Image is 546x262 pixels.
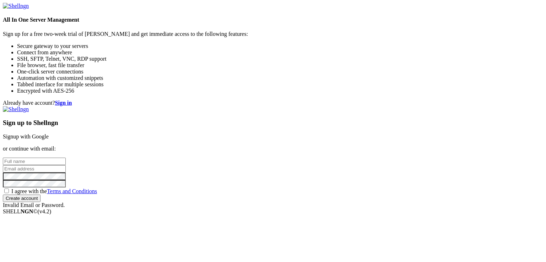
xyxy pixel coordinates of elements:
[3,31,543,37] p: Sign up for a free two-week trial of [PERSON_NAME] and get immediate access to the following feat...
[4,189,9,193] input: I agree with theTerms and Conditions
[17,56,543,62] li: SSH, SFTP, Telnet, VNC, RDP support
[17,49,543,56] li: Connect from anywhere
[17,62,543,69] li: File browser, fast file transfer
[3,100,543,106] div: Already have account?
[17,75,543,81] li: Automation with customized snippets
[3,3,29,9] img: Shellngn
[3,195,41,202] input: Create account
[3,133,49,140] a: Signup with Google
[21,208,33,214] b: NGN
[47,188,97,194] a: Terms and Conditions
[3,146,543,152] p: or continue with email:
[3,119,543,127] h3: Sign up to Shellngn
[17,43,543,49] li: Secure gateway to your servers
[3,158,66,165] input: Full name
[3,17,543,23] h4: All In One Server Management
[3,165,66,173] input: Email address
[38,208,52,214] span: 4.2.0
[17,69,543,75] li: One-click server connections
[17,81,543,88] li: Tabbed interface for multiple sessions
[11,188,97,194] span: I agree with the
[3,208,51,214] span: SHELL ©
[17,88,543,94] li: Encrypted with AES-256
[3,106,29,113] img: Shellngn
[3,202,543,208] div: Invalid Email or Password.
[55,100,72,106] a: Sign in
